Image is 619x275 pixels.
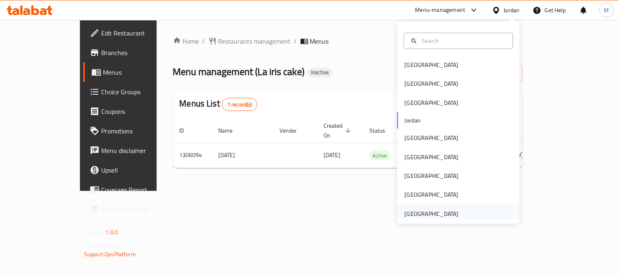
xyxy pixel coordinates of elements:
a: Edit Restaurant [83,23,183,43]
div: Menu-management [415,5,466,15]
span: Version: [84,227,104,237]
a: Upsell [83,160,183,180]
span: Coverage Report [101,185,177,195]
span: Menus [310,36,329,46]
div: Inactive [308,68,333,78]
span: [DATE] [324,150,341,160]
a: Home [173,36,199,46]
span: Restaurants management [218,36,291,46]
div: Total records count [222,98,257,111]
div: [GEOGRAPHIC_DATA] [405,60,459,69]
a: Coupons [83,102,183,121]
a: Coverage Report [83,180,183,200]
span: Menu disclaimer [101,146,177,155]
input: Search [419,36,508,45]
div: [GEOGRAPHIC_DATA] [405,80,459,89]
div: [GEOGRAPHIC_DATA] [405,98,459,107]
a: Menu disclaimer [83,141,183,160]
td: [DATE] [212,143,273,168]
span: Branches [101,48,177,58]
span: Promotions [101,126,177,136]
a: Promotions [83,121,183,141]
span: Choice Groups [101,87,177,97]
span: Menu management ( La iris cake ) [173,62,305,81]
a: Restaurants management [209,36,291,46]
td: 1306094 [173,143,212,168]
span: Coupons [101,106,177,116]
div: Jordan [504,6,520,15]
span: M [604,6,609,15]
span: Active [370,151,390,160]
table: enhanced table [173,118,579,168]
div: [GEOGRAPHIC_DATA] [405,153,459,162]
a: Grocery Checklist [83,200,183,219]
span: 1.0.0 [105,227,118,237]
span: Created On [324,121,353,140]
div: [GEOGRAPHIC_DATA] [405,133,459,142]
div: [GEOGRAPHIC_DATA] [405,171,459,180]
div: [GEOGRAPHIC_DATA] [405,191,459,200]
span: ID [180,126,195,135]
span: 1 record(s) [222,101,257,109]
h2: Menus List [180,98,257,111]
nav: breadcrumb [173,36,523,46]
span: Grocery Checklist [101,204,177,214]
li: / [202,36,205,46]
span: Inactive [308,69,333,76]
span: Get support on: [84,241,122,251]
div: [GEOGRAPHIC_DATA] [405,209,459,218]
span: Edit Restaurant [101,28,177,38]
span: Menus [103,67,177,77]
span: Name [219,126,244,135]
li: / [294,36,297,46]
a: Menus [83,62,183,82]
span: Status [370,126,396,135]
a: Branches [83,43,183,62]
span: Upsell [101,165,177,175]
span: Vendor [280,126,308,135]
a: Support.OpsPlatform [84,249,136,259]
a: Choice Groups [83,82,183,102]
